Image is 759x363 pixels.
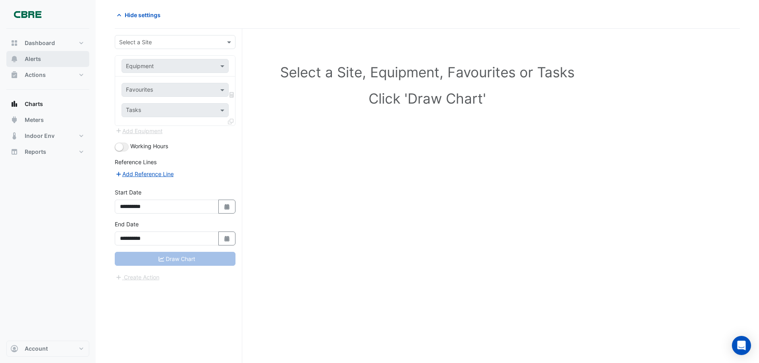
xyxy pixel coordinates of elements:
button: Account [6,341,89,357]
span: Actions [25,71,46,79]
span: Hide settings [125,11,161,19]
app-icon: Actions [10,71,18,79]
span: Alerts [25,55,41,63]
span: Account [25,345,48,353]
fa-icon: Select Date [224,203,231,210]
app-icon: Indoor Env [10,132,18,140]
div: Favourites [125,85,153,96]
label: End Date [115,220,139,228]
fa-icon: Select Date [224,235,231,242]
app-icon: Reports [10,148,18,156]
div: Tasks [125,106,141,116]
h1: Click 'Draw Chart' [132,90,722,107]
span: Choose Function [228,91,235,98]
span: Clone Favourites and Tasks from this Equipment to other Equipment [228,118,233,125]
span: Indoor Env [25,132,55,140]
button: Dashboard [6,35,89,51]
span: Reports [25,148,46,156]
app-escalated-ticket-create-button: Please correct errors first [115,273,160,280]
img: Company Logo [10,6,45,22]
button: Meters [6,112,89,128]
span: Meters [25,116,44,124]
app-icon: Dashboard [10,39,18,47]
span: Working Hours [130,143,168,149]
h1: Select a Site, Equipment, Favourites or Tasks [132,64,722,80]
div: Open Intercom Messenger [732,336,751,355]
app-icon: Alerts [10,55,18,63]
app-icon: Charts [10,100,18,108]
button: Hide settings [115,8,166,22]
button: Reports [6,144,89,160]
label: Start Date [115,188,141,196]
button: Alerts [6,51,89,67]
label: Reference Lines [115,158,157,166]
span: Dashboard [25,39,55,47]
button: Actions [6,67,89,83]
app-icon: Meters [10,116,18,124]
span: Charts [25,100,43,108]
button: Indoor Env [6,128,89,144]
button: Charts [6,96,89,112]
button: Add Reference Line [115,169,174,179]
